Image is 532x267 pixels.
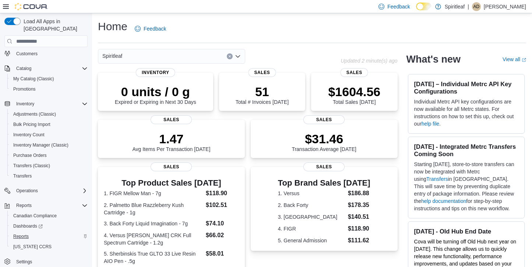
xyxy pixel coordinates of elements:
button: Promotions [7,84,91,94]
a: Adjustments (Classic) [10,110,59,119]
span: Catalog [16,66,31,71]
span: Canadian Compliance [13,213,57,219]
a: Transfers [10,172,35,180]
span: Inventory Count [13,132,45,138]
a: Purchase Orders [10,151,50,160]
dd: $66.02 [206,231,239,240]
button: Bulk Pricing Import [7,119,91,130]
dd: $58.01 [206,249,239,258]
span: Sales [151,115,192,124]
span: Transfers (Classic) [13,163,50,169]
button: Adjustments (Classic) [7,109,91,119]
a: Promotions [10,85,39,94]
h3: [DATE] - Old Hub End Date [414,228,518,235]
span: Spiritleaf [102,52,122,60]
span: Operations [13,186,88,195]
span: Transfers [13,173,32,179]
span: Catalog [13,64,88,73]
span: Inventory [136,68,175,77]
button: Transfers [7,171,91,181]
button: Catalog [13,64,34,73]
dt: 1. Versus [278,190,345,197]
button: Open list of options [235,53,241,59]
div: Alex D [472,2,481,11]
span: Canadian Compliance [10,211,88,220]
span: Customers [16,51,38,57]
button: Inventory Manager (Classic) [7,140,91,150]
h3: [DATE] - Integrated Metrc Transfers Coming Soon [414,143,518,158]
span: Sales [341,68,368,77]
span: My Catalog (Classic) [10,74,88,83]
dd: $74.10 [206,219,239,228]
button: Reports [13,201,35,210]
button: Inventory [1,99,91,109]
span: Reports [16,203,32,208]
span: Purchase Orders [13,152,47,158]
p: Spiritleaf [445,2,465,11]
dd: $178.35 [348,201,370,210]
span: Adjustments (Classic) [10,110,88,119]
span: Promotions [13,86,36,92]
h1: Home [98,19,127,34]
span: Transfers [10,172,88,180]
span: Reports [13,233,29,239]
h3: Top Product Sales [DATE] [104,179,239,187]
span: Load All Apps in [GEOGRAPHIC_DATA] [21,18,88,32]
span: Inventory Manager (Classic) [10,141,88,150]
span: Purchase Orders [10,151,88,160]
div: Total Sales [DATE] [328,84,380,105]
a: Inventory Manager (Classic) [10,141,71,150]
div: Total # Invoices [DATE] [236,84,289,105]
img: Cova [15,3,48,10]
dt: 1. FIGR Mellow Man - 7g [104,190,203,197]
button: Settings [1,256,91,267]
p: Individual Metrc API key configurations are now available for all Metrc states. For instructions ... [414,98,518,127]
dt: 4. FIGR [278,225,345,232]
dt: 4. Versus [PERSON_NAME] CRK Full Spectrum Cartridge - 1.2g [104,232,203,246]
div: Expired or Expiring in Next 30 Days [115,84,196,105]
button: Transfers (Classic) [7,161,91,171]
span: Sales [151,162,192,171]
dd: $102.51 [206,201,239,210]
p: $31.46 [292,131,356,146]
p: 0 units / 0 g [115,84,196,99]
span: Transfers (Classic) [10,161,88,170]
span: Adjustments (Classic) [13,111,56,117]
a: [US_STATE] CCRS [10,242,54,251]
button: Operations [1,186,91,196]
a: Reports [10,232,32,241]
button: Reports [7,231,91,242]
span: Feedback [387,3,410,10]
dd: $140.51 [348,212,370,221]
button: Operations [13,186,41,195]
span: [US_STATE] CCRS [13,244,52,250]
dt: 3. [GEOGRAPHIC_DATA] [278,213,345,221]
a: help documentation [421,198,466,204]
p: $1604.56 [328,84,380,99]
span: Operations [16,188,38,194]
button: Catalog [1,63,91,74]
a: Transfers [426,176,448,182]
dd: $118.90 [348,224,370,233]
span: Promotions [10,85,88,94]
span: Customers [13,49,88,58]
span: Bulk Pricing Import [13,122,50,127]
p: Starting [DATE], store-to-store transfers can now be integrated with Metrc using in [GEOGRAPHIC_D... [414,161,518,212]
span: Reports [13,201,88,210]
h3: [DATE] – Individual Metrc API Key Configurations [414,80,518,95]
button: Customers [1,48,91,59]
a: Transfers (Classic) [10,161,53,170]
a: View allExternal link [503,56,526,62]
dt: 5. Sherbinskis True GLTO 33 Live Resin AIO Pen - .5g [104,250,203,265]
svg: External link [522,58,526,62]
a: Dashboards [10,222,46,231]
p: 51 [236,84,289,99]
a: Bulk Pricing Import [10,120,53,129]
button: Inventory Count [7,130,91,140]
a: Dashboards [7,221,91,231]
span: Washington CCRS [10,242,88,251]
div: Transaction Average [DATE] [292,131,356,152]
a: Canadian Compliance [10,211,60,220]
span: Dashboards [13,223,43,229]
